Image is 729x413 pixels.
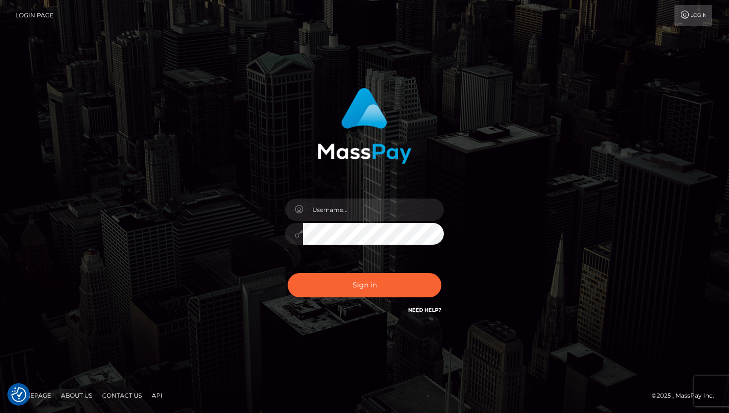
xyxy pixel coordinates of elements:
a: Need Help? [408,307,441,313]
img: Revisit consent button [11,387,26,402]
button: Sign in [288,273,441,297]
a: Login Page [15,5,54,26]
input: Username... [303,199,444,221]
a: Homepage [11,388,55,403]
div: © 2025 , MassPay Inc. [652,390,722,401]
a: About Us [57,388,96,403]
img: MassPay Login [317,88,412,164]
a: Login [674,5,712,26]
a: API [148,388,167,403]
button: Consent Preferences [11,387,26,402]
a: Contact Us [98,388,146,403]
